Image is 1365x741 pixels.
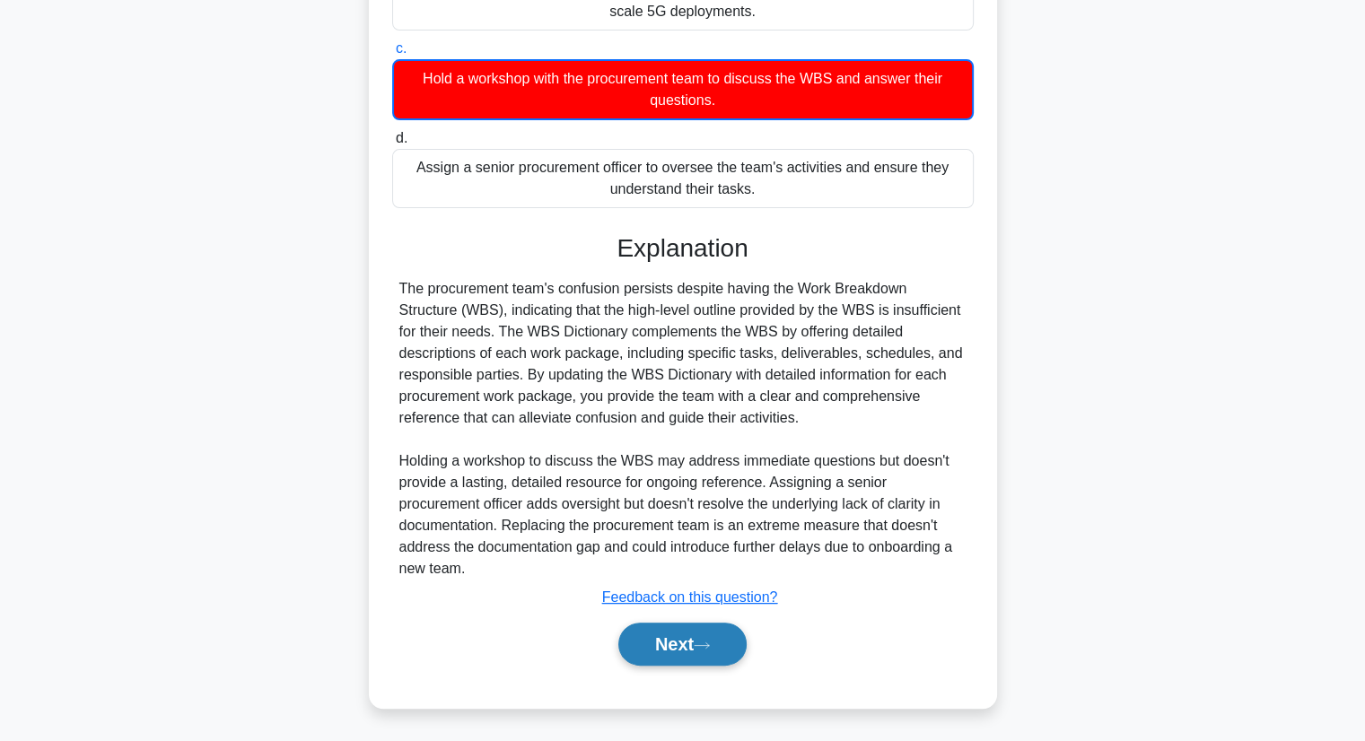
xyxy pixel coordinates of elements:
[403,233,963,264] h3: Explanation
[392,149,974,208] div: Assign a senior procurement officer to oversee the team's activities and ensure they understand t...
[618,623,747,666] button: Next
[396,40,407,56] span: c.
[396,130,407,145] span: d.
[392,59,974,120] div: Hold a workshop with the procurement team to discuss the WBS and answer their questions.
[602,589,778,605] a: Feedback on this question?
[399,278,967,580] div: The procurement team's confusion persists despite having the Work Breakdown Structure (WBS), indi...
